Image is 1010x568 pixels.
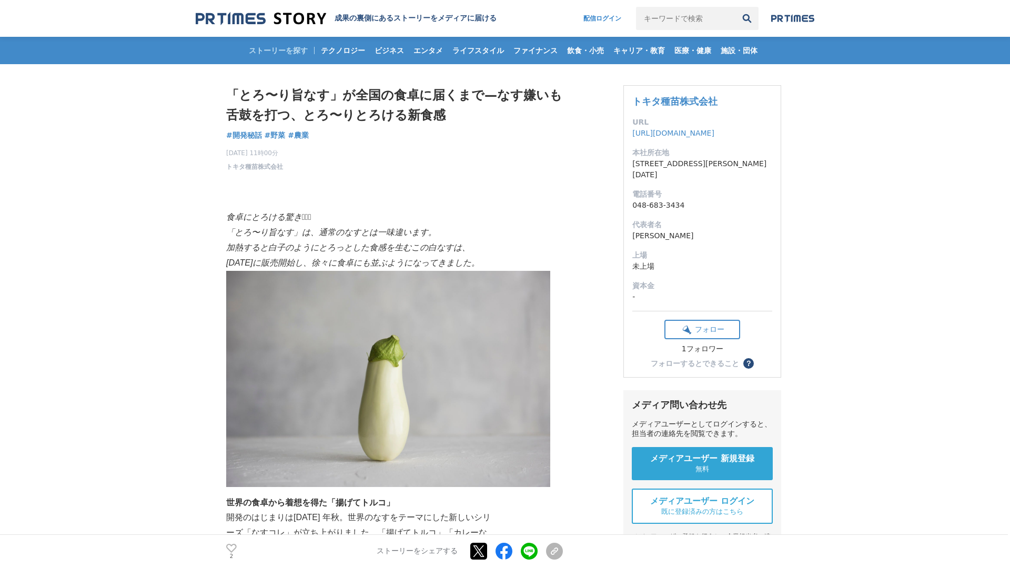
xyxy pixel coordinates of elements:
dt: URL [632,117,772,128]
a: 成果の裏側にあるストーリーをメディアに届ける 成果の裏側にあるストーリーをメディアに届ける [196,12,497,26]
p: 2 [226,554,237,559]
em: [DATE]に販売開始し、徐々に⾷卓にも並ぶようになってきました。 [226,258,480,267]
input: キーワードで検索 [636,7,735,30]
span: #野菜 [265,130,286,140]
div: フォローするとできること [651,360,739,367]
dd: - [632,291,772,302]
div: メディアユーザーとしてログインすると、担当者の連絡先を閲覧できます。 [632,420,773,439]
div: メディア問い合わせ先 [632,399,773,411]
a: トキタ種苗株式会社 [632,96,718,107]
dt: 本社所在地 [632,147,772,158]
span: ？ [745,360,752,367]
dd: 未上場 [632,261,772,272]
a: メディアユーザー ログイン 既に登録済みの方はこちら [632,489,773,524]
button: 検索 [735,7,759,30]
dd: 048-683-3434 [632,200,772,211]
a: #野菜 [265,130,286,141]
dt: 代表者名 [632,219,772,230]
dd: [STREET_ADDRESS][PERSON_NAME][DATE] [632,158,772,180]
a: #農業 [288,130,309,141]
a: ファイナンス [509,37,562,64]
strong: 世界の⾷卓から着想を得た「揚げてトルコ」 [226,498,395,507]
span: #開発秘話 [226,130,262,140]
span: エンタメ [409,46,447,55]
a: トキタ種苗株式会社 [226,162,283,171]
img: thumbnail_62214870-6fd4-11f0-9ecd-47cd39bddb89.jpg [226,271,550,487]
dt: 電話番号 [632,189,772,200]
span: #農業 [288,130,309,140]
a: エンタメ [409,37,447,64]
a: テクノロジー [317,37,369,64]
div: 1フォロワー [664,344,740,354]
a: 飲食・小売 [563,37,608,64]
span: ライフスタイル [448,46,508,55]
h2: 成果の裏側にあるストーリーをメディアに届ける [335,14,497,23]
a: キャリア・教育 [609,37,669,64]
a: 配信ログイン [573,7,632,30]
span: 既に登録済みの方はこちら [661,507,743,516]
button: ？ [743,358,754,369]
span: [DATE] 11時00分 [226,148,283,158]
p: ストーリーをシェアする [377,547,458,556]
dd: [PERSON_NAME] [632,230,772,241]
span: 医療・健康 [670,46,715,55]
img: 成果の裏側にあるストーリーをメディアに届ける [196,12,326,26]
span: 施設・団体 [716,46,762,55]
button: フォロー [664,320,740,339]
em: 「とろ〜り旨なす」は、通常のなすとは⼀味違います。 [226,228,437,237]
dt: 上場 [632,250,772,261]
a: #開発秘話 [226,130,262,141]
span: キャリア・教育 [609,46,669,55]
a: 医療・健康 [670,37,715,64]
span: 飲食・小売 [563,46,608,55]
p: ーズ「なすコレ」が⽴ち上がりました。「揚げてトルコ」「カレーな [226,525,563,541]
span: ファイナンス [509,46,562,55]
span: メディアユーザー ログイン [650,496,754,507]
span: テクノロジー [317,46,369,55]
a: ビジネス [370,37,408,64]
span: メディアユーザー 新規登録 [650,453,754,464]
dt: 資本金 [632,280,772,291]
span: 無料 [695,464,709,474]
a: [URL][DOMAIN_NAME] [632,129,714,137]
a: メディアユーザー 新規登録 無料 [632,447,773,480]
img: prtimes [771,14,814,23]
em: ⾷卓にとろける驚きを̶̶ [226,212,311,221]
p: 開発のはじまりは[DATE] 年秋。世界のなすをテーマにした新しいシリ [226,510,563,525]
a: 施設・団体 [716,37,762,64]
em: 加熱すると⽩⼦のようにとろっとした⾷感を⽣むこの⽩なすは、 [226,243,470,252]
a: ライフスタイル [448,37,508,64]
span: ビジネス [370,46,408,55]
h1: 「とろ〜り旨なす」が全国の食卓に届くまで—なす嫌いも舌鼓を打つ、とろ〜りとろける新食感 [226,85,563,126]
